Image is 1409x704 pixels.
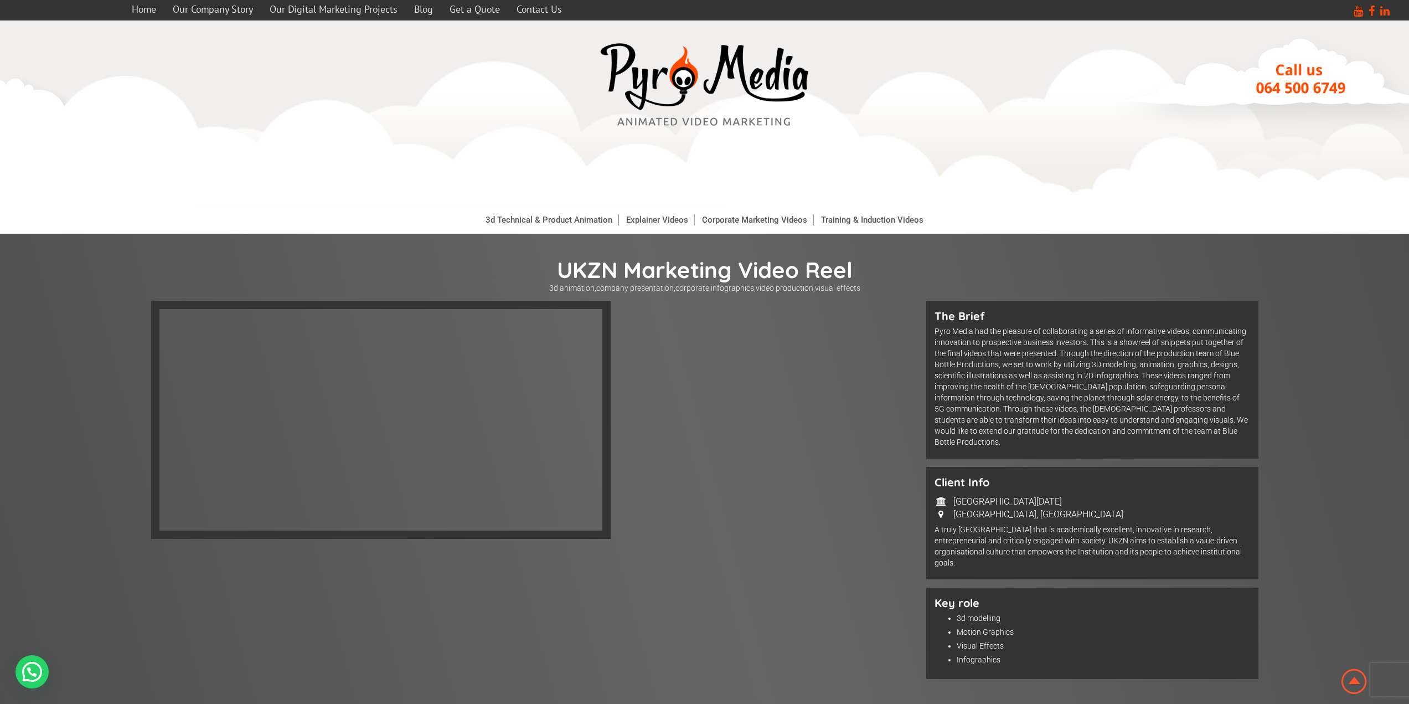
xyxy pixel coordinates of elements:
h1: UKZN Marketing Video Reel [151,256,1258,284]
a: company presentation [596,284,674,292]
a: Corporate Marketing Videos [696,214,813,225]
h5: Key role [935,596,1250,610]
p: , , , , , [151,284,1258,292]
a: video production [756,284,813,292]
a: Training & Induction Videos [816,214,929,225]
td: [GEOGRAPHIC_DATA], [GEOGRAPHIC_DATA] [953,508,1124,520]
img: video marketing media company westville durban logo [594,37,816,133]
a: corporate [675,284,709,292]
a: 3d animation [549,284,595,292]
li: 3d modelling [957,613,1250,624]
td: [GEOGRAPHIC_DATA][DATE] [953,496,1124,507]
a: infographics [711,284,754,292]
a: Explainer Videos [621,214,694,225]
a: 3d Technical & Product Animation [480,214,618,225]
li: Infographics [957,654,1250,665]
img: Animation Studio South Africa [1339,667,1369,696]
h5: Client Info [935,475,1250,489]
p: Pyro Media had the pleasure of collaborating a series of informative videos, communicating innova... [935,326,1250,448]
h5: The Brief [935,309,1250,323]
a: visual effects [815,284,860,292]
li: Visual Effects [957,640,1250,651]
li: Motion Graphics [957,626,1250,638]
p: A truly [GEOGRAPHIC_DATA] that is academically excellent, innovative in research, entrepreneurial... [935,524,1250,568]
a: video marketing media company westville durban logo [594,37,816,135]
